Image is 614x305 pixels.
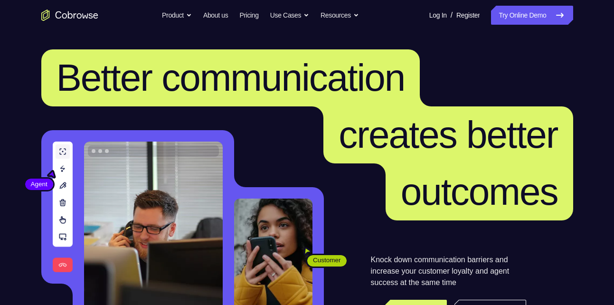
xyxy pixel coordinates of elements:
[162,6,192,25] button: Product
[41,10,98,21] a: Go to the home page
[371,254,526,288] p: Knock down communication barriers and increase your customer loyalty and agent success at the sam...
[321,6,359,25] button: Resources
[270,6,309,25] button: Use Cases
[429,6,447,25] a: Log In
[203,6,228,25] a: About us
[401,171,558,213] span: outcomes
[456,6,480,25] a: Register
[57,57,405,99] span: Better communication
[491,6,573,25] a: Try Online Demo
[451,10,453,21] span: /
[339,114,557,156] span: creates better
[239,6,258,25] a: Pricing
